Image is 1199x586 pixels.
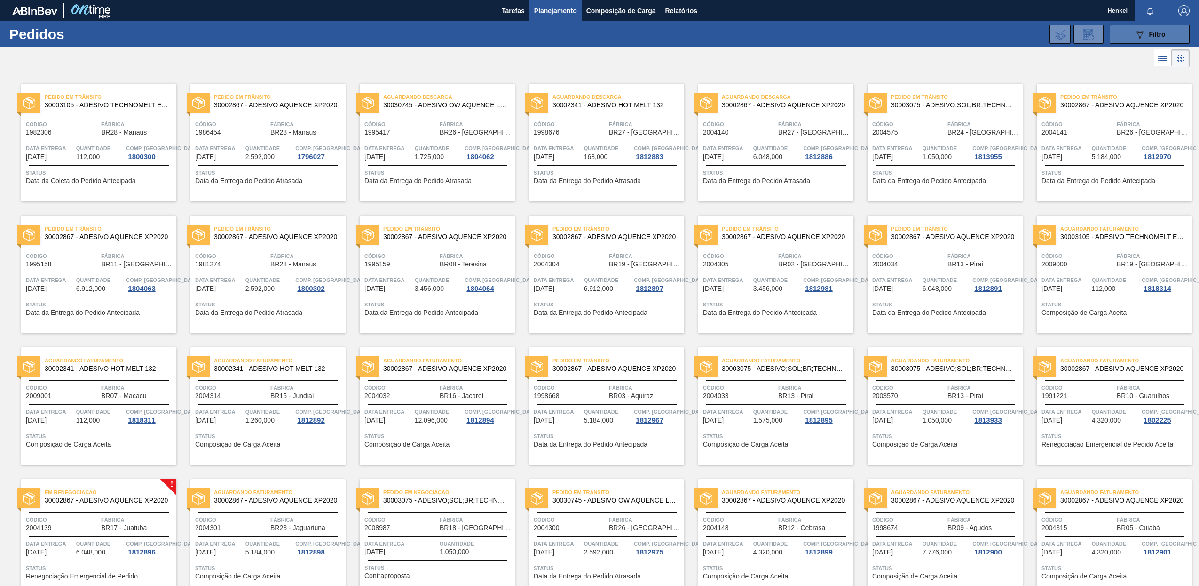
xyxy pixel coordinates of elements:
[891,224,1023,233] span: Pedido em Trânsito
[126,153,157,161] div: 1800300
[700,97,712,109] img: status
[7,216,176,333] a: statusPedido em Trânsito30002867 - ADESIVO AQUENCE XP2020Código1995158FábricaBR11 - [GEOGRAPHIC_D...
[584,285,613,292] span: 6.912,000
[972,144,1020,161] a: Comp. [GEOGRAPHIC_DATA]1813955
[700,361,712,373] img: status
[947,251,1020,261] span: Fábrica
[214,92,346,102] span: Pedido em Trânsito
[609,261,682,268] span: BR19 - Nova Rio
[465,144,513,161] a: Comp. [GEOGRAPHIC_DATA]1804062
[778,129,851,136] span: BR27 - Nova Minas
[891,365,1015,372] span: 30003075 - ADESIVO;SOL;BR;TECHNOMELT SUPRA HT 35125
[1149,31,1166,38] span: Filtro
[584,275,632,285] span: Quantidade
[1135,4,1165,17] button: Notificações
[534,251,607,261] span: Código
[192,361,205,373] img: status
[192,229,205,241] img: status
[26,300,174,309] span: Status
[872,129,898,136] span: 2004575
[295,144,343,161] a: Comp. [GEOGRAPHIC_DATA]1796027
[195,144,243,153] span: Data entrega
[972,144,1045,153] span: Comp. Carga
[76,144,124,153] span: Quantidade
[684,216,853,333] a: statusPedido em Trânsito30002867 - ADESIVO AQUENCE XP2020Código2004305FábricaBR02 - [GEOGRAPHIC_D...
[972,153,1003,161] div: 1813955
[214,224,346,233] span: Pedido em Trânsito
[1092,144,1140,153] span: Quantidade
[1060,233,1184,241] span: 30003105 - ADESIVO TECHNOMELT EM 362
[703,383,776,393] span: Código
[803,285,834,292] div: 1812981
[584,144,632,153] span: Quantidade
[76,275,124,285] span: Quantidade
[891,356,1023,365] span: Aguardando Faturamento
[703,300,851,309] span: Status
[415,275,463,285] span: Quantidade
[195,177,302,185] span: Data da Entrega do Pedido Atrasada
[872,393,898,400] span: 2003570
[383,365,507,372] span: 30002867 - ADESIVO AQUENCE XP2020
[803,153,834,161] div: 1812886
[1041,383,1114,393] span: Código
[803,275,851,292] a: Comp. [GEOGRAPHIC_DATA]1812981
[1039,97,1051,109] img: status
[552,224,684,233] span: Pedido em Trânsito
[383,102,507,109] span: 30030745 - ADESIVO OW AQUENCE LG 30 MCR
[176,347,346,465] a: statusAguardando Faturamento30002341 - ADESIVO HOT MELT 132Código2004314FábricaBR15 - JundiaíData...
[534,5,577,16] span: Planejamento
[1117,120,1190,129] span: Fábrica
[778,120,851,129] span: Fábrica
[195,153,216,161] span: 17/08/2025
[7,347,176,465] a: statusAguardando Faturamento30002341 - ADESIVO HOT MELT 132Código2009001FábricaBR07 - MacacuData ...
[26,393,52,400] span: 2009001
[947,129,1020,136] span: BR24 - Ponta Grossa
[195,285,216,292] span: 22/08/2025
[531,361,543,373] img: status
[214,365,338,372] span: 30002341 - ADESIVO HOT MELT 132
[364,153,385,161] span: 18/08/2025
[872,383,945,393] span: Código
[515,216,684,333] a: statusPedido em Trânsito30002867 - ADESIVO AQUENCE XP2020Código2004304FábricaBR19 - [GEOGRAPHIC_D...
[703,275,751,285] span: Data entrega
[1041,251,1114,261] span: Código
[703,144,751,153] span: Data entrega
[703,168,851,177] span: Status
[126,275,174,292] a: Comp. [GEOGRAPHIC_DATA]1804063
[101,261,174,268] span: BR11 - São Luís
[26,144,74,153] span: Data entrega
[534,285,554,292] span: 24/08/2025
[1041,144,1089,153] span: Data entrega
[947,261,983,268] span: BR13 - Piraí
[195,129,221,136] span: 1986454
[415,144,463,153] span: Quantidade
[891,102,1015,109] span: 30003075 - ADESIVO;SOL;BR;TECHNOMELT SUPRA HT 35125
[26,275,74,285] span: Data entrega
[534,300,682,309] span: Status
[872,300,1020,309] span: Status
[364,120,437,129] span: Código
[665,5,697,16] span: Relatórios
[195,261,221,268] span: 1981274
[552,233,677,241] span: 30002867 - ADESIVO AQUENCE XP2020
[634,285,665,292] div: 1812897
[465,275,513,292] a: Comp. [GEOGRAPHIC_DATA]1804064
[440,383,513,393] span: Fábrica
[1142,144,1190,161] a: Comp. [GEOGRAPHIC_DATA]1812970
[362,361,374,373] img: status
[1041,300,1190,309] span: Status
[45,92,176,102] span: Pedido em Trânsito
[364,177,472,185] span: Data da Entrega do Pedido Atrasada
[534,261,560,268] span: 2004304
[722,233,846,241] span: 30002867 - ADESIVO AQUENCE XP2020
[609,129,682,136] span: BR27 - Nova Minas
[534,383,607,393] span: Código
[515,347,684,465] a: statusPedido em Trânsito30002867 - ADESIVO AQUENCE XP2020Código1998668FábricaBR03 - AquirazData e...
[1041,129,1067,136] span: 2004141
[947,383,1020,393] span: Fábrica
[872,285,893,292] span: 25/08/2025
[891,92,1023,102] span: Pedido em Trânsito
[101,393,146,400] span: BR07 - Macacu
[295,153,326,161] div: 1796027
[700,229,712,241] img: status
